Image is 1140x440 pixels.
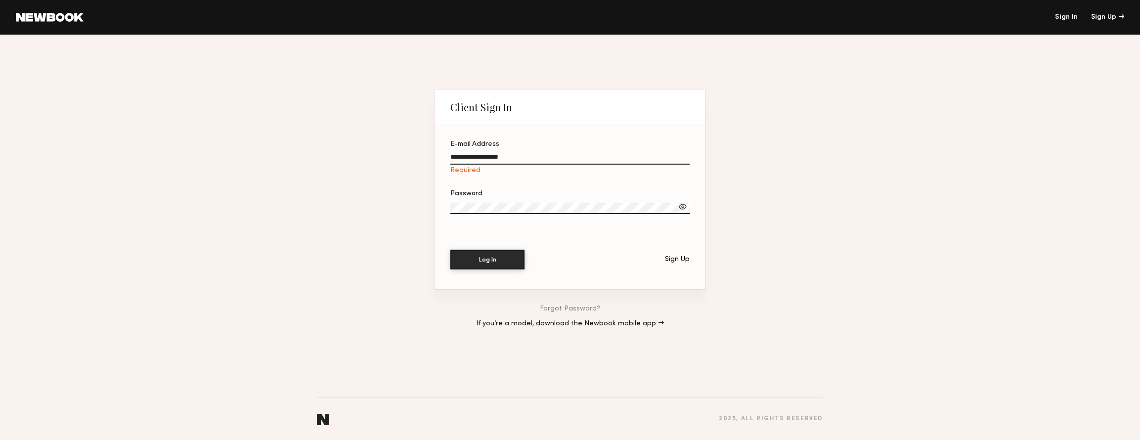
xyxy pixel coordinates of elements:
[476,320,664,327] a: If you’re a model, download the Newbook mobile app →
[450,141,690,148] div: E-mail Address
[450,250,525,269] button: Log In
[1055,14,1078,21] a: Sign In
[450,203,690,214] input: Password
[450,190,690,197] div: Password
[450,153,690,165] input: E-mail AddressRequired
[450,167,690,175] div: Required
[450,101,512,113] div: Client Sign In
[1091,14,1124,21] div: Sign Up
[540,306,600,312] a: Forgot Password?
[719,416,823,422] div: 2025 , all rights reserved
[665,256,690,263] div: Sign Up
